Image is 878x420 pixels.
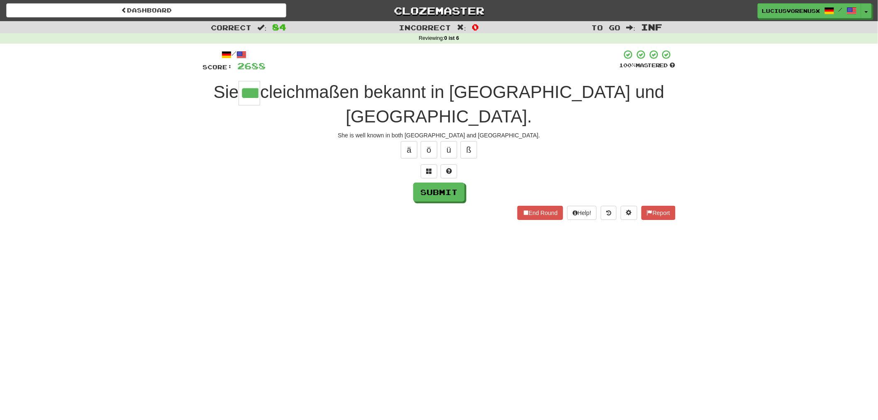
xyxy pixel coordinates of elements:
[619,62,636,68] span: 100 %
[214,82,239,102] span: Sie
[457,24,466,31] span: :
[592,23,621,32] span: To go
[627,24,636,31] span: :
[762,7,820,15] span: LuciusVorenusX
[839,7,843,12] span: /
[260,82,664,126] span: cleichmaßen bekannt in [GEOGRAPHIC_DATA] und [GEOGRAPHIC_DATA].
[272,22,286,32] span: 84
[258,24,267,31] span: :
[202,131,676,139] div: She is well known in both [GEOGRAPHIC_DATA] and [GEOGRAPHIC_DATA].
[641,206,676,220] button: Report
[619,62,676,69] div: Mastered
[237,61,266,71] span: 2688
[401,141,417,159] button: ä
[421,141,437,159] button: ö
[421,164,437,178] button: Switch sentence to multiple choice alt+p
[211,23,252,32] span: Correct
[299,3,579,18] a: Clozemaster
[472,22,479,32] span: 0
[413,183,465,202] button: Submit
[461,141,477,159] button: ß
[444,35,459,41] strong: 0 ist 6
[641,22,662,32] span: Inf
[202,63,232,71] span: Score:
[399,23,451,32] span: Incorrect
[202,49,266,60] div: /
[6,3,286,17] a: Dashboard
[441,164,457,178] button: Single letter hint - you only get 1 per sentence and score half the points! alt+h
[517,206,563,220] button: End Round
[758,3,861,18] a: LuciusVorenusX /
[441,141,457,159] button: ü
[567,206,597,220] button: Help!
[601,206,617,220] button: Round history (alt+y)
